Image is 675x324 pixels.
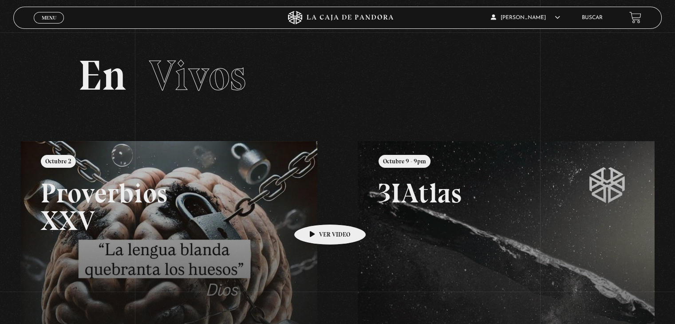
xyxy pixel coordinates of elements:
[491,15,560,20] span: [PERSON_NAME]
[149,50,246,101] span: Vivos
[42,15,56,20] span: Menu
[78,55,596,97] h2: En
[582,15,603,20] a: Buscar
[39,22,59,28] span: Cerrar
[629,12,641,24] a: View your shopping cart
